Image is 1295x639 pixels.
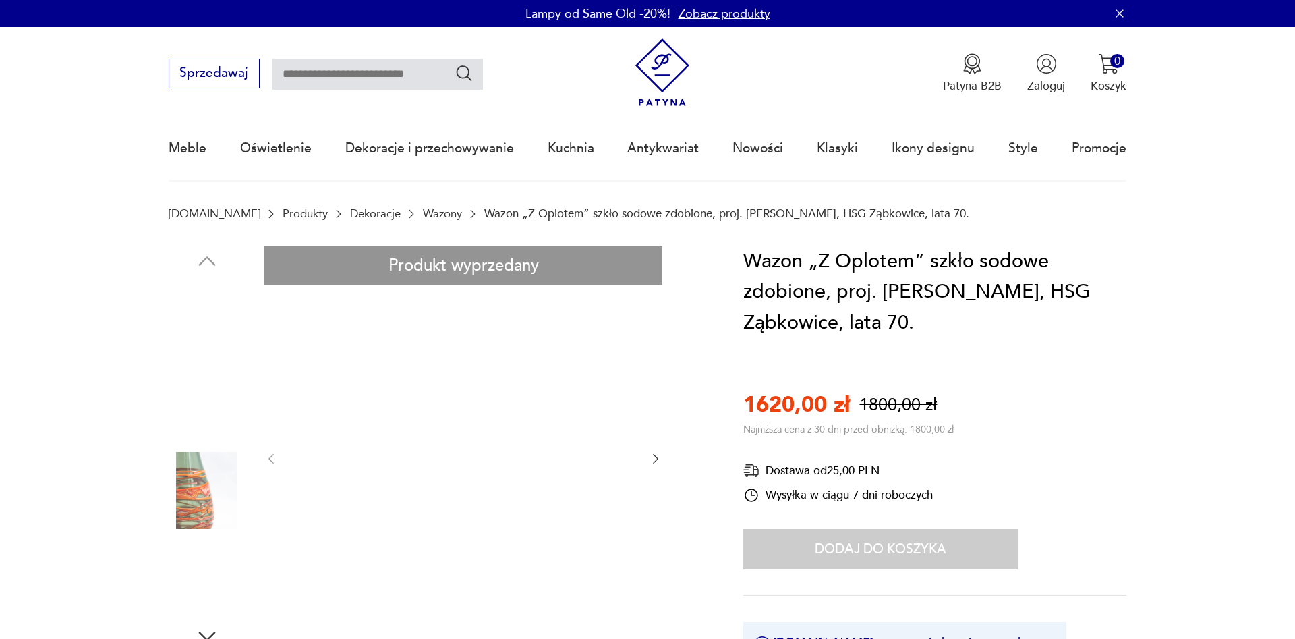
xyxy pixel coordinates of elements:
a: Promocje [1072,117,1126,179]
a: Klasyki [817,117,858,179]
img: Zdjęcie produktu Wazon „Z Oplotem” szkło sodowe zdobione, proj. Stanisław Macha, HSG Ząbkowice, l... [169,538,246,615]
img: Zdjęcie produktu Wazon „Z Oplotem” szkło sodowe zdobione, proj. Stanisław Macha, HSG Ząbkowice, l... [169,366,246,443]
a: Kuchnia [548,117,594,179]
a: Style [1008,117,1038,179]
p: Koszyk [1091,78,1126,94]
a: Zobacz produkty [679,5,770,22]
p: 1620,00 zł [743,390,850,420]
a: Dekoracje [350,207,401,220]
button: Patyna B2B [943,53,1002,94]
a: Wazony [423,207,462,220]
img: Patyna - sklep z meblami i dekoracjami vintage [629,38,697,107]
img: Ikona koszyka [1098,53,1119,74]
img: Zdjęcie produktu Wazon „Z Oplotem” szkło sodowe zdobione, proj. Stanisław Macha, HSG Ząbkowice, l... [169,452,246,529]
p: Najniższa cena z 30 dni przed obniżką: 1800,00 zł [743,423,954,436]
p: 1800,00 zł [859,393,937,417]
p: Zaloguj [1027,78,1065,94]
div: Dostawa od 25,00 PLN [743,462,933,479]
button: Zaloguj [1027,53,1065,94]
p: Patyna B2B [943,78,1002,94]
button: Sprzedawaj [169,59,260,88]
button: Szukaj [455,63,474,83]
a: Meble [169,117,206,179]
a: Ikona medaluPatyna B2B [943,53,1002,94]
img: Zdjęcie produktu Wazon „Z Oplotem” szkło sodowe zdobione, proj. Stanisław Macha, HSG Ząbkowice, l... [169,280,246,357]
p: Lampy od Same Old -20%! [525,5,670,22]
a: Produkty [283,207,328,220]
button: 0Koszyk [1091,53,1126,94]
a: Nowości [732,117,783,179]
img: Ikonka użytkownika [1036,53,1057,74]
a: Sprzedawaj [169,69,260,80]
img: Ikona dostawy [743,462,759,479]
a: Oświetlenie [240,117,312,179]
p: Wazon „Z Oplotem” szkło sodowe zdobione, proj. [PERSON_NAME], HSG Ząbkowice, lata 70. [484,207,969,220]
a: Ikony designu [892,117,975,179]
div: Produkt wyprzedany [264,246,662,286]
a: [DOMAIN_NAME] [169,207,260,220]
a: Antykwariat [627,117,699,179]
div: Wysyłka w ciągu 7 dni roboczych [743,487,933,503]
div: 0 [1110,54,1124,68]
h1: Wazon „Z Oplotem” szkło sodowe zdobione, proj. [PERSON_NAME], HSG Ząbkowice, lata 70. [743,246,1126,339]
img: Ikona medalu [962,53,983,74]
a: Dekoracje i przechowywanie [345,117,514,179]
